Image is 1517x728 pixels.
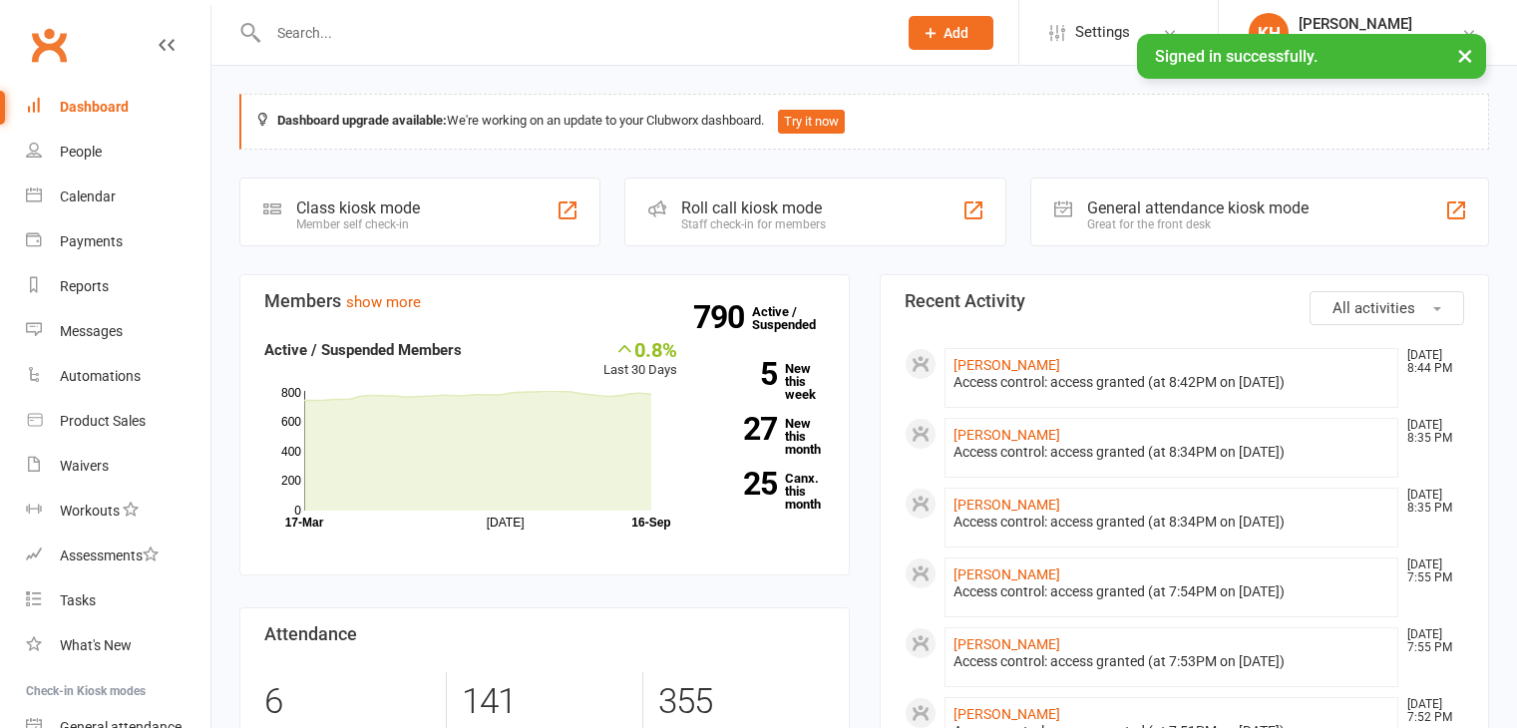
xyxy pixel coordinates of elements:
[1397,698,1463,724] time: [DATE] 7:52 PM
[953,497,1060,513] a: [PERSON_NAME]
[26,309,210,354] a: Messages
[603,338,677,360] div: 0.8%
[60,144,102,160] div: People
[707,359,777,389] strong: 5
[944,25,968,41] span: Add
[707,469,777,499] strong: 25
[60,233,123,249] div: Payments
[26,623,210,668] a: What's New
[693,302,752,332] strong: 790
[26,399,210,444] a: Product Sales
[60,278,109,294] div: Reports
[1299,15,1419,33] div: [PERSON_NAME]
[953,566,1060,582] a: [PERSON_NAME]
[953,706,1060,722] a: [PERSON_NAME]
[603,338,677,381] div: Last 30 Days
[60,458,109,474] div: Waivers
[277,113,447,128] strong: Dashboard upgrade available:
[346,293,421,311] a: show more
[60,368,141,384] div: Automations
[752,290,840,346] a: 790Active / Suspended
[1397,419,1463,445] time: [DATE] 8:35 PM
[26,534,210,578] a: Assessments
[239,94,1489,150] div: We're working on an update to your Clubworx dashboard.
[953,444,1390,461] div: Access control: access granted (at 8:34PM on [DATE])
[1397,558,1463,584] time: [DATE] 7:55 PM
[262,19,883,47] input: Search...
[681,217,826,231] div: Staff check-in for members
[1397,489,1463,515] time: [DATE] 8:35 PM
[953,636,1060,652] a: [PERSON_NAME]
[26,444,210,489] a: Waivers
[264,624,825,644] h3: Attendance
[707,472,825,511] a: 25Canx. this month
[953,514,1390,531] div: Access control: access granted (at 8:34PM on [DATE])
[1397,628,1463,654] time: [DATE] 7:55 PM
[60,99,129,115] div: Dashboard
[60,547,159,563] div: Assessments
[707,414,777,444] strong: 27
[1075,10,1130,55] span: Settings
[26,175,210,219] a: Calendar
[26,219,210,264] a: Payments
[681,198,826,217] div: Roll call kiosk mode
[1087,198,1309,217] div: General attendance kiosk mode
[953,427,1060,443] a: [PERSON_NAME]
[707,362,825,401] a: 5New this week
[26,130,210,175] a: People
[953,374,1390,391] div: Access control: access granted (at 8:42PM on [DATE])
[26,489,210,534] a: Workouts
[60,637,132,653] div: What's New
[909,16,993,50] button: Add
[1155,47,1318,66] span: Signed in successfully.
[296,198,420,217] div: Class kiosk mode
[60,413,146,429] div: Product Sales
[1310,291,1464,325] button: All activities
[953,653,1390,670] div: Access control: access granted (at 7:53PM on [DATE])
[60,188,116,204] div: Calendar
[60,323,123,339] div: Messages
[26,578,210,623] a: Tasks
[1249,13,1289,53] div: KH
[264,341,462,359] strong: Active / Suspended Members
[264,291,825,311] h3: Members
[1332,299,1415,317] span: All activities
[26,85,210,130] a: Dashboard
[1397,349,1463,375] time: [DATE] 8:44 PM
[953,357,1060,373] a: [PERSON_NAME]
[707,417,825,456] a: 27New this month
[1299,33,1419,51] div: NRG Fitness Centre
[905,291,1465,311] h3: Recent Activity
[778,110,845,134] button: Try it now
[296,217,420,231] div: Member self check-in
[60,592,96,608] div: Tasks
[60,503,120,519] div: Workouts
[26,354,210,399] a: Automations
[1447,34,1483,77] button: ×
[953,583,1390,600] div: Access control: access granted (at 7:54PM on [DATE])
[24,20,74,70] a: Clubworx
[1087,217,1309,231] div: Great for the front desk
[26,264,210,309] a: Reports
